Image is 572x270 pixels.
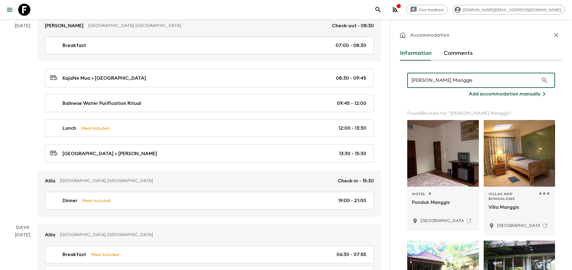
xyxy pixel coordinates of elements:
[15,22,30,217] div: [DATE]
[45,22,83,29] p: [PERSON_NAME]
[410,32,449,39] p: Accommodation
[336,75,366,82] p: 08:30 - 09:45
[63,125,76,132] p: Lunch
[332,22,374,29] p: Check-out - 08:30
[412,192,425,196] span: Hotel
[337,251,366,258] p: 06:30 - 07:55
[60,232,369,238] p: [GEOGRAPHIC_DATA], [GEOGRAPHIC_DATA]
[7,224,38,231] p: Day 4
[81,125,109,132] p: Meal Included
[82,197,110,204] p: Meal Included
[45,69,374,87] a: KajaNe Mua > [GEOGRAPHIC_DATA]08:30 - 09:45
[400,46,432,61] button: Information
[45,95,374,112] a: Balinese Water Purification Ritual09:45 - 12:00
[63,75,146,82] p: KajaNe Mua > [GEOGRAPHIC_DATA]
[45,37,374,54] a: Breakfast07:00 - 08:30
[338,197,366,204] p: 19:00 - 21:00
[407,110,555,117] p: Found 8 hotels for “ [PERSON_NAME] Manggis ”.
[407,72,539,89] input: Search for a region or hotel...
[63,150,157,157] p: [GEOGRAPHIC_DATA] > [PERSON_NAME]
[38,224,381,246] a: Alila[GEOGRAPHIC_DATA], [GEOGRAPHIC_DATA]
[63,100,141,107] p: Balinese Water Purification Ritual
[336,42,366,49] p: 07:00 - 08:30
[462,88,555,100] button: Add accommodation manually
[45,144,374,163] a: [GEOGRAPHIC_DATA] > [PERSON_NAME]13:30 - 15:30
[63,42,86,49] p: Breakfast
[38,170,381,192] a: Alila[GEOGRAPHIC_DATA], [GEOGRAPHIC_DATA]Check-in - 15:30
[421,218,512,224] p: Bali, Indonesia
[444,46,473,61] button: Comments
[407,120,479,187] div: Photo of Pondok Manggis
[45,119,374,137] a: LunchMeal Included12:00 - 13:30
[415,8,447,12] span: Give feedback
[489,204,550,218] p: Villa Manggis
[452,5,565,15] div: [DOMAIN_NAME][EMAIL_ADDRESS][DOMAIN_NAME]
[338,125,366,132] p: 12:00 - 13:30
[459,8,564,12] span: [DOMAIN_NAME][EMAIL_ADDRESS][DOMAIN_NAME]
[372,4,384,16] button: search adventures
[406,5,448,15] a: Give feedback
[337,100,366,107] p: 09:45 - 12:00
[38,15,381,37] a: [PERSON_NAME][GEOGRAPHIC_DATA], [GEOGRAPHIC_DATA]Check-out - 08:30
[45,231,55,238] p: Alila
[91,251,119,258] p: Meal Included
[412,199,474,213] p: Pondok Manggis
[484,120,555,187] div: Photo of Villa Manggis
[45,246,374,263] a: BreakfastMeal Included06:30 - 07:55
[60,178,333,184] p: [GEOGRAPHIC_DATA], [GEOGRAPHIC_DATA]
[338,177,374,185] p: Check-in - 15:30
[45,192,374,209] a: DinnerMeal Included19:00 - 21:00
[45,177,55,185] p: Alila
[63,197,77,204] p: Dinner
[4,4,16,16] button: menu
[63,251,86,258] p: Breakfast
[339,150,366,157] p: 13:30 - 15:30
[469,90,540,98] p: Add accommodation manually
[489,192,536,201] span: Villas and Bungalows
[88,23,327,29] p: [GEOGRAPHIC_DATA], [GEOGRAPHIC_DATA]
